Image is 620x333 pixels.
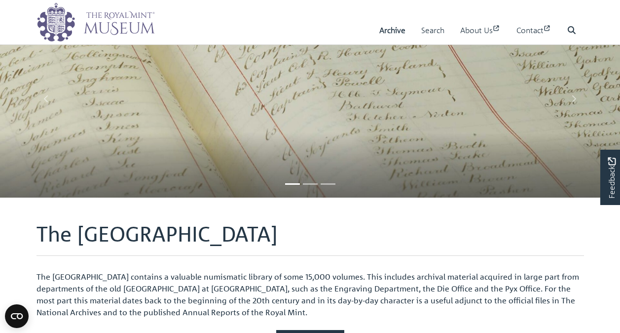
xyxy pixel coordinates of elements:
[36,2,155,42] img: logo_wide.png
[379,16,405,44] a: Archive
[5,304,29,328] button: Open CMP widget
[36,271,584,318] p: The [GEOGRAPHIC_DATA] contains a valuable numismatic library of some 15,000 volumes. This include...
[36,221,584,256] h1: The [GEOGRAPHIC_DATA]
[460,16,501,44] a: About Us
[516,16,551,44] a: Contact
[421,16,444,44] a: Search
